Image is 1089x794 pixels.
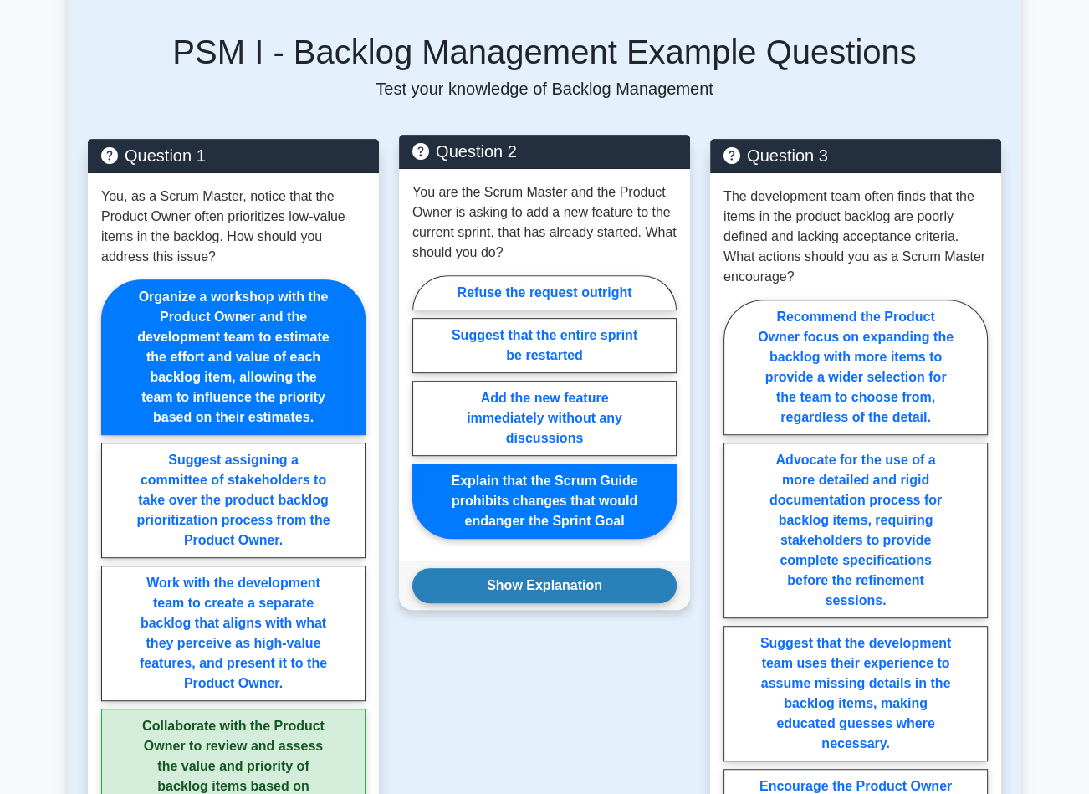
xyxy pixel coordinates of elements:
[723,146,988,166] h5: Question 3
[723,626,988,761] label: Suggest that the development team uses their experience to assume missing details in the backlog ...
[101,279,366,435] label: Organize a workshop with the Product Owner and the development team to estimate the effort and va...
[101,566,366,701] label: Work with the development team to create a separate backlog that aligns with what they perceive a...
[412,381,677,456] label: Add the new feature immediately without any discussions
[723,300,988,435] label: Recommend the Product Owner focus on expanding the backlog with more items to provide a wider sel...
[88,79,1001,99] p: Test your knowledge of Backlog Management
[88,32,1001,72] h5: PSM I - Backlog Management Example Questions
[723,443,988,618] label: Advocate for the use of a more detailed and rigid documentation process for backlog items, requir...
[412,464,677,539] label: Explain that the Scrum Guide prohibits changes that would endanger the Sprint Goal
[412,182,677,263] p: You are the Scrum Master and the Product Owner is asking to add a new feature to the current spri...
[101,187,366,267] p: You, as a Scrum Master, notice that the Product Owner often prioritizes low-value items in the ba...
[101,443,366,558] label: Suggest assigning a committee of stakeholders to take over the product backlog prioritization pro...
[412,275,677,310] label: Refuse the request outright
[101,146,366,166] h5: Question 1
[723,187,988,287] p: The development team often finds that the items in the product backlog are poorly defined and lac...
[412,568,677,603] button: Show Explanation
[412,141,677,161] h5: Question 2
[412,318,677,373] label: Suggest that the entire sprint be restarted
